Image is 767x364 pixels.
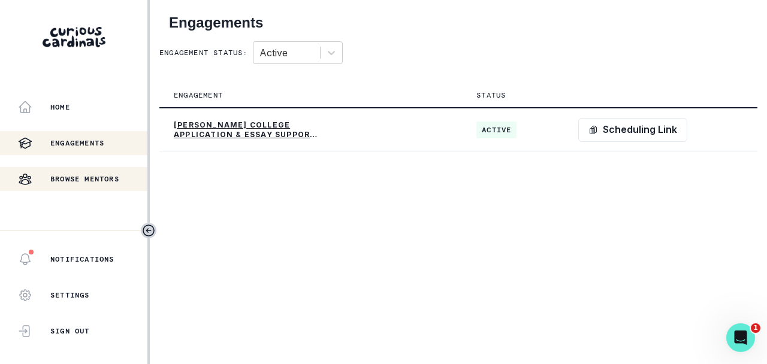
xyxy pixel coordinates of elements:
p: Engagement [174,90,223,100]
h2: Engagements [169,14,748,32]
iframe: Intercom live chat [726,323,755,352]
p: Notifications [50,254,114,264]
span: active [476,122,517,138]
p: Home [50,102,70,112]
img: Curious Cardinals Logo [43,27,105,47]
p: Engagements [50,138,104,148]
p: Sign Out [50,326,90,336]
p: Browse Mentors [50,174,119,184]
button: Scheduling Link [578,118,687,142]
span: 1 [751,323,760,333]
p: Settings [50,290,90,300]
button: Toggle sidebar [141,223,156,238]
p: Engagement status: [159,48,248,57]
a: [PERSON_NAME] College Application & Essay Support [174,120,318,139]
p: Status [476,90,506,100]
